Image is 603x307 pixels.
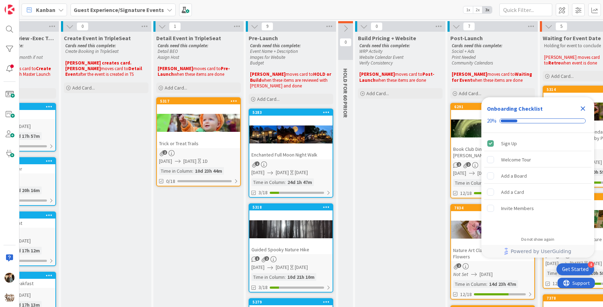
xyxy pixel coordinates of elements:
a: 5318Guided Spooky Nature Hike[DATE][DATE][DATE]Time in Column:10d 21h 10m3/18 [249,203,333,293]
div: 5279 [252,300,333,305]
em: Website Calendar Event [359,54,403,60]
em: Detail BEO [158,48,178,54]
strong: [PERSON_NAME] [452,71,487,77]
span: 1 [169,22,181,31]
span: 12/18 [460,190,472,197]
img: MS [5,273,14,283]
span: Add Card... [165,85,187,91]
div: 5283 [252,110,333,115]
a: 7834Nature Art Class with Pressed FlowersNot Set[DATE]Time in Column:14d 23h 47m12/18 [450,204,535,300]
span: Add Card... [72,85,95,91]
span: when these items are done [174,71,224,77]
em: Verify Consistency [359,60,393,66]
div: 7834 [454,205,534,210]
span: Powered by UserGuiding [511,247,571,256]
span: 2x [473,6,482,13]
span: Add Card... [459,90,481,97]
div: Nature Art Class with Pressed Flowers [451,246,534,261]
strong: [PERSON_NAME] creates card. [PERSON_NAME] [65,60,133,72]
div: Add a Board [501,172,527,180]
em: Cards need this complete: [65,43,116,49]
strong: Waiting for Event [452,71,533,83]
span: : [192,167,193,175]
span: 2 [457,263,461,268]
div: Time in Column [453,280,486,288]
span: [DATE] [276,169,289,176]
span: 1x [463,6,473,13]
strong: Retro [548,60,561,66]
span: [DATE] [546,260,559,267]
em: Social + Ads [452,48,474,54]
div: Close Checklist [577,103,589,114]
span: [DATE] [477,170,491,177]
div: [DATE] [589,159,602,166]
div: Time in Column [159,167,192,175]
div: Trick or Treat Trails [157,139,240,148]
span: : [285,273,286,281]
span: moves card to [395,71,422,77]
img: Visit kanbanzone.com [5,5,14,14]
div: 6291 [454,104,534,109]
div: [DATE] [295,264,308,271]
a: Powered by UserGuiding [485,245,591,258]
div: [DATE] [18,291,31,299]
em: Images for Website [250,54,285,60]
span: 2 [466,162,471,167]
div: 24d 1h 47m [286,178,314,186]
span: Post-Launch [450,35,483,42]
span: 3/18 [258,284,268,291]
span: [DATE] [159,158,172,165]
div: Invite Members is incomplete. [484,201,591,216]
span: [DATE] [251,264,264,271]
span: Create Event in TripleSeat [64,35,131,42]
div: 5283 [249,109,333,116]
span: 2 [264,256,269,261]
span: [DATE] [183,158,196,165]
em: Budget [250,60,264,66]
em: Cards need this complete: [250,43,301,49]
span: Waiting for Event Date [543,35,601,42]
div: 5318Guided Spooky Nature Hike [249,204,333,254]
div: Time in Column [251,273,285,281]
div: 1D [202,158,208,165]
div: [DATE] [295,169,308,176]
span: [DATE] [570,260,583,267]
strong: [PERSON_NAME] [359,71,395,77]
span: Add Card... [551,73,574,79]
div: 5318 [249,204,333,210]
a: 6291Book Club Dinner: Twilight Series by [PERSON_NAME][DATE][DATE][DATE]Time in Column:15d 15h 52... [450,103,535,198]
b: Guest Experience/Signature Events [74,6,164,13]
span: 5 [555,22,567,31]
span: 12/18 [553,280,564,287]
em: Assign Host [158,54,179,60]
span: [PERSON_NAME] moves card to [544,54,601,66]
div: 10d 23h 44m [193,167,224,175]
span: moves card to [193,66,221,72]
em: Community Calendars [452,60,493,66]
span: when these items are reviewed with [PERSON_NAME] and done [250,77,329,89]
span: 12/18 [460,291,472,298]
span: Support [15,1,32,10]
span: when event is done [561,60,597,66]
span: 0 [371,22,383,31]
span: 1 [255,256,260,261]
div: Checklist items [481,133,594,232]
span: Add Card... [366,90,389,97]
div: [DATE] [589,260,602,267]
strong: HOLD or Build [250,71,332,83]
strong: Post-Launch [359,71,434,83]
div: Book Club Dinner: Twilight Series by [PERSON_NAME] [451,145,534,160]
span: HOLD FOR 60 PRIOR [342,68,349,118]
em: Cards need this complete: [452,43,502,49]
div: Open Get Started checklist, remaining modules: 4 [556,263,594,275]
div: Guided Spooky Nature Hike [249,245,333,254]
div: 222d 17h 12m [8,247,42,254]
strong: Detail Event [65,66,143,77]
span: 0 [77,22,89,31]
em: WRP Activity [359,48,383,54]
div: Do not show again [521,237,554,242]
div: Time in Column [251,178,285,186]
div: Invite Members [501,204,534,213]
span: 2 [457,162,461,167]
em: Cards need this complete: [158,43,208,49]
